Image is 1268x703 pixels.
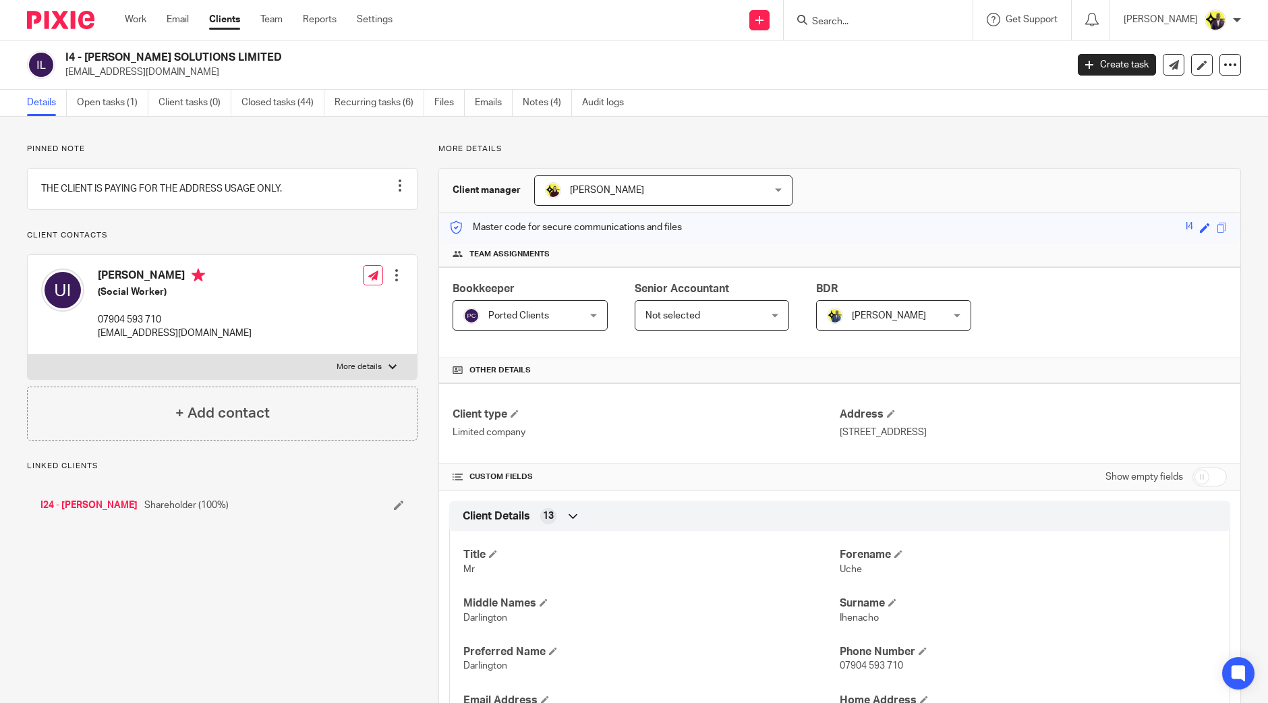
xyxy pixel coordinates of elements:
span: [PERSON_NAME] [852,311,926,320]
a: Email [167,13,189,26]
span: [PERSON_NAME] [570,186,644,195]
i: Primary [192,269,205,282]
h4: Phone Number [840,645,1216,659]
p: Pinned note [27,144,417,154]
a: Client tasks (0) [158,90,231,116]
h4: CUSTOM FIELDS [453,472,840,482]
span: BDR [816,283,838,294]
img: svg%3E [27,51,55,79]
a: Recurring tasks (6) [335,90,424,116]
h4: Middle Names [463,596,840,611]
a: Notes (4) [523,90,572,116]
p: More details [337,362,382,372]
h4: + Add contact [175,403,270,424]
p: [PERSON_NAME] [1124,13,1198,26]
span: Darlington [463,661,507,671]
div: I4 [1186,220,1193,235]
p: Master code for secure communications and files [449,221,682,234]
span: Team assignments [469,249,550,260]
img: Yemi-Starbridge.jpg [1205,9,1226,31]
h3: Client manager [453,184,521,197]
h4: [PERSON_NAME] [98,269,252,285]
a: Reports [303,13,337,26]
span: Other details [469,365,531,376]
span: Mr [463,565,475,574]
span: Uche [840,565,862,574]
h4: Forename [840,548,1216,562]
img: Pixie [27,11,94,29]
p: Client contacts [27,230,417,241]
p: 07904 593 710 [98,313,252,327]
span: Bookkeeper [453,283,515,294]
p: [EMAIL_ADDRESS][DOMAIN_NAME] [65,65,1058,79]
p: [EMAIL_ADDRESS][DOMAIN_NAME] [98,327,252,340]
span: Not selected [645,311,700,320]
h4: Client type [453,407,840,422]
a: Settings [357,13,393,26]
a: I24 - [PERSON_NAME] [40,499,138,512]
a: Team [260,13,283,26]
label: Show empty fields [1105,470,1183,484]
p: [STREET_ADDRESS] [840,426,1227,439]
span: Senior Accountant [635,283,729,294]
img: Dennis-Starbridge.jpg [827,308,843,324]
a: Emails [475,90,513,116]
h5: (Social Worker) [98,285,252,299]
a: Work [125,13,146,26]
a: Closed tasks (44) [241,90,324,116]
p: Limited company [453,426,840,439]
a: Create task [1078,54,1156,76]
img: Megan-Starbridge.jpg [545,182,561,198]
a: Clients [209,13,240,26]
h4: Surname [840,596,1216,611]
span: Ported Clients [488,311,549,320]
span: Shareholder (100%) [144,499,229,512]
a: Details [27,90,67,116]
span: Ihenacho [840,613,879,623]
span: Get Support [1006,15,1058,24]
img: svg%3E [41,269,84,312]
h4: Title [463,548,840,562]
span: 07904 593 710 [840,661,903,671]
p: More details [438,144,1241,154]
h4: Address [840,407,1227,422]
p: Linked clients [27,461,417,472]
span: 13 [543,509,554,523]
span: Client Details [463,509,530,524]
h2: I4 - [PERSON_NAME] SOLUTIONS LIMITED [65,51,859,65]
img: svg%3E [463,308,480,324]
a: Audit logs [582,90,634,116]
a: Files [434,90,465,116]
input: Search [811,16,932,28]
a: Open tasks (1) [77,90,148,116]
h4: Preferred Name [463,645,840,659]
span: Darlington [463,613,507,623]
